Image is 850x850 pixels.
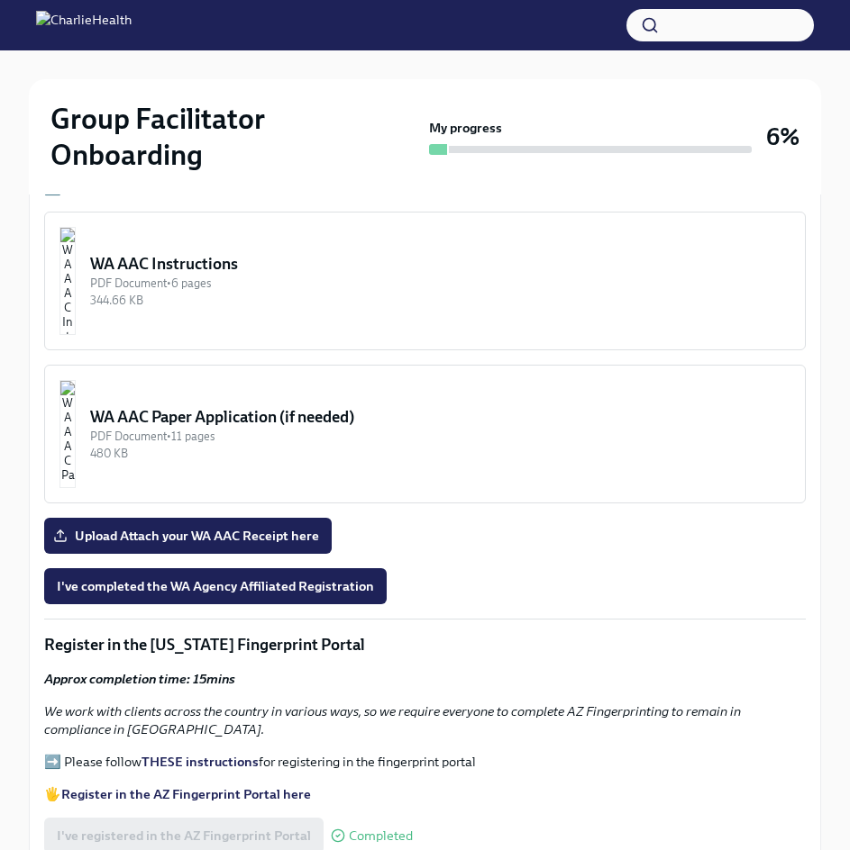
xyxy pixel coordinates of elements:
img: WA AAC Paper Application (if needed) [59,380,76,488]
span: Completed [349,829,413,843]
a: Register in the AZ Fingerprint Portal here [61,786,311,802]
div: 344.66 KB [90,292,791,309]
div: WA AAC Instructions [90,253,791,275]
button: WA AAC Paper Application (if needed)PDF Document•11 pages480 KB [44,365,806,503]
h3: 6% [766,121,800,153]
strong: My progress [429,119,502,137]
div: PDF Document • 11 pages [90,428,791,445]
a: THESE instructions [142,754,259,770]
div: 480 KB [90,445,791,462]
em: We work with clients across the country in various ways, so we require everyone to complete AZ Fi... [44,703,741,737]
p: Register in the [US_STATE] Fingerprint Portal [44,634,806,656]
h2: Group Facilitator Onboarding [50,101,422,173]
div: WA AAC Paper Application (if needed) [90,406,791,428]
div: PDF Document • 6 pages [90,275,791,292]
img: WA AAC Instructions [59,227,76,335]
label: Upload Attach your WA AAC Receipt here [44,518,332,554]
strong: Approx completion time: 15mins [44,671,235,687]
button: WA AAC InstructionsPDF Document•6 pages344.66 KB [44,212,806,350]
p: ➡️ Please follow for registering in the fingerprint portal [44,753,806,771]
button: I've completed the WA Agency Affiliated Registration [44,568,387,604]
img: CharlieHealth [36,11,132,40]
span: I've completed the WA Agency Affiliated Registration [57,577,374,595]
span: Upload Attach your WA AAC Receipt here [57,527,319,545]
p: 🖐️ [44,785,806,803]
